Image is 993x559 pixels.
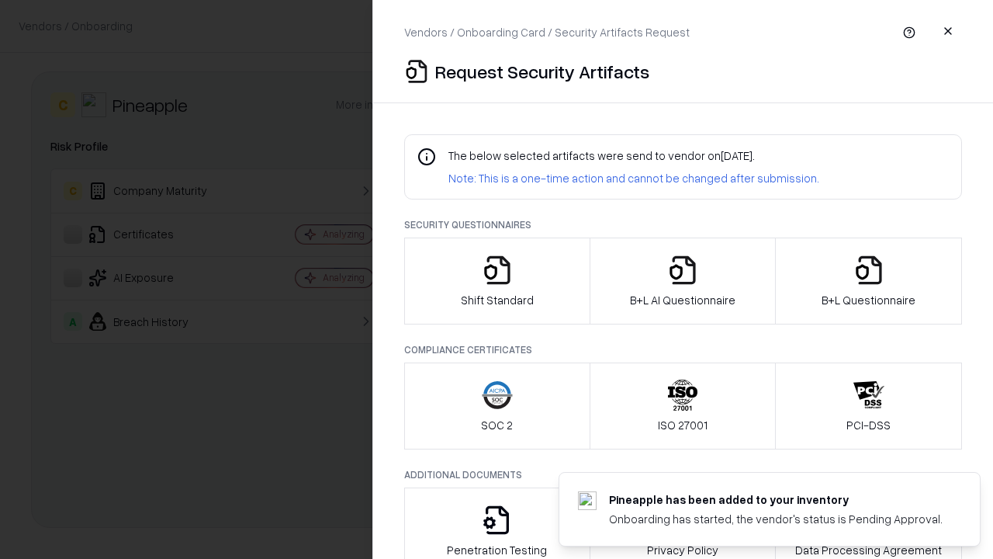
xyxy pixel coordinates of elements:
button: SOC 2 [404,363,590,450]
button: ISO 27001 [590,363,777,450]
p: Additional Documents [404,468,962,481]
p: PCI-DSS [846,417,891,433]
div: Pineapple has been added to your inventory [609,491,943,508]
p: Note: This is a one-time action and cannot be changed after submission. [448,170,819,186]
p: Request Security Artifacts [435,59,649,84]
button: Shift Standard [404,238,590,325]
div: Onboarding has started, the vendor's status is Pending Approval. [609,511,943,527]
p: Privacy Policy [647,542,718,558]
p: B+L Questionnaire [822,292,915,308]
p: Compliance Certificates [404,343,962,356]
button: B+L AI Questionnaire [590,238,777,325]
button: B+L Questionnaire [775,238,962,325]
button: PCI-DSS [775,363,962,450]
p: Shift Standard [461,292,534,308]
img: pineappleenergy.com [578,491,597,510]
p: ISO 27001 [658,417,708,433]
p: B+L AI Questionnaire [630,292,735,308]
p: SOC 2 [481,417,513,433]
p: Security Questionnaires [404,218,962,231]
p: The below selected artifacts were send to vendor on [DATE] . [448,148,819,164]
p: Data Processing Agreement [795,542,942,558]
p: Penetration Testing [447,542,547,558]
p: Vendors / Onboarding Card / Security Artifacts Request [404,24,690,40]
